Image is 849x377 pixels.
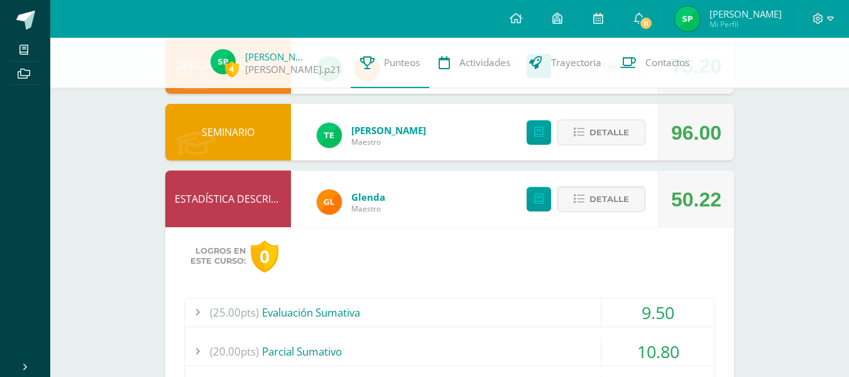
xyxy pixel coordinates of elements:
[165,171,291,227] div: ESTADÍSTICA DESCRIPTIVA
[245,50,308,63] a: [PERSON_NAME]
[211,49,236,74] img: 31f869f0ab9520a7f3c774da42dc8728.png
[225,61,239,77] span: 4
[601,298,715,327] div: 9.50
[210,298,259,327] span: (25.00pts)
[351,137,426,147] span: Maestro
[601,337,715,366] div: 10.80
[351,124,426,137] a: [PERSON_NAME]
[645,56,689,69] span: Contactos
[709,19,782,30] span: Mi Perfil
[351,191,385,203] a: Glenda
[671,171,721,228] div: 50.22
[459,56,510,69] span: Actividades
[589,121,629,144] span: Detalle
[185,337,715,366] div: Parcial Sumativo
[351,203,385,214] span: Maestro
[557,120,645,145] button: Detalle
[351,38,429,88] a: Punteos
[185,298,715,327] div: Evaluación Sumativa
[165,104,291,160] div: SEMINARIO
[190,246,246,266] span: Logros en este curso:
[589,188,629,211] span: Detalle
[429,38,520,88] a: Actividades
[317,189,342,215] img: 7115e4ef1502d82e30f2a52f7cb22b3f.png
[675,6,700,31] img: 31f869f0ab9520a7f3c774da42dc8728.png
[245,63,341,76] a: [PERSON_NAME].p21
[551,56,601,69] span: Trayectoria
[210,337,259,366] span: (20.00pts)
[639,16,653,30] span: 11
[520,38,611,88] a: Trayectoria
[557,186,645,212] button: Detalle
[251,240,278,273] div: 0
[611,38,699,88] a: Contactos
[709,8,782,20] span: [PERSON_NAME]
[317,123,342,148] img: 43d3dab8d13cc64d9a3940a0882a4dc3.png
[384,56,420,69] span: Punteos
[671,104,721,161] div: 96.00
